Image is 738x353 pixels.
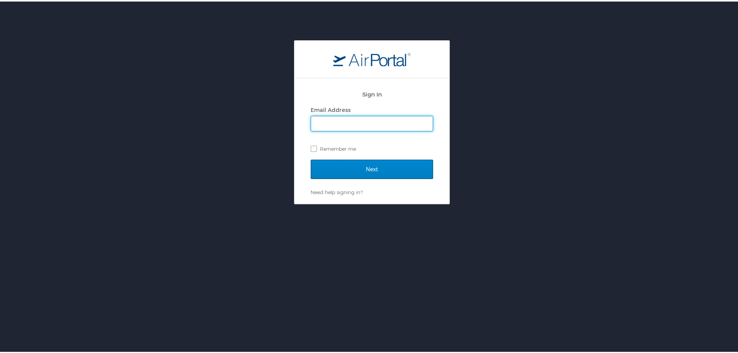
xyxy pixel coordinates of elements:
a: Need help signing in? [311,188,363,194]
img: logo [333,51,411,65]
label: Remember me [311,141,433,153]
h2: Sign In [311,88,433,97]
label: Email Address [311,105,351,112]
input: Next [311,158,433,177]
